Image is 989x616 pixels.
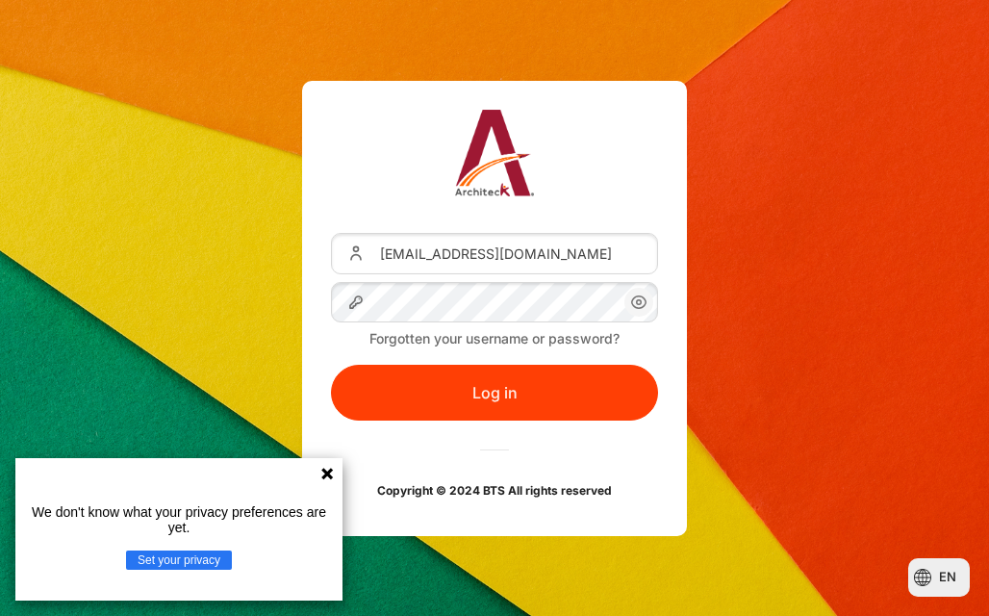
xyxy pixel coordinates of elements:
strong: Copyright © 2024 BTS All rights reserved [377,483,612,498]
p: We don't know what your privacy preferences are yet. [23,504,335,535]
span: en [939,568,956,587]
a: Forgotten your username or password? [369,330,620,346]
button: Log in [331,365,658,421]
a: Architeck [455,110,535,204]
button: Languages [908,558,970,597]
button: Set your privacy [126,551,232,570]
input: Username or Email Address [331,233,658,273]
img: Architeck [455,110,535,196]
